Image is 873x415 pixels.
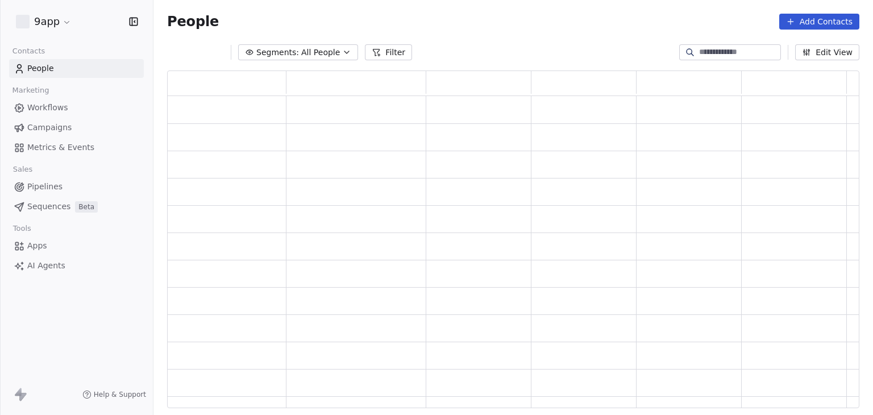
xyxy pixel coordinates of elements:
a: Workflows [9,98,144,117]
button: Filter [365,44,412,60]
span: 9app [34,14,60,29]
span: Apps [27,240,47,252]
a: Help & Support [82,390,146,399]
a: Apps [9,236,144,255]
a: Metrics & Events [9,138,144,157]
span: People [167,13,219,30]
span: Tools [8,220,36,237]
span: All People [301,47,340,59]
span: Pipelines [27,181,63,193]
span: Sales [8,161,38,178]
a: SequencesBeta [9,197,144,216]
span: Marketing [7,82,54,99]
span: AI Agents [27,260,65,272]
button: Add Contacts [779,14,859,30]
button: Edit View [795,44,859,60]
a: Campaigns [9,118,144,137]
a: Pipelines [9,177,144,196]
span: Metrics & Events [27,142,94,153]
span: Segments: [256,47,299,59]
span: People [27,63,54,74]
a: People [9,59,144,78]
span: Campaigns [27,122,72,134]
span: Sequences [27,201,70,213]
span: Workflows [27,102,68,114]
button: 9app [14,12,74,31]
span: Contacts [7,43,50,60]
span: Help & Support [94,390,146,399]
span: Beta [75,201,98,213]
a: AI Agents [9,256,144,275]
